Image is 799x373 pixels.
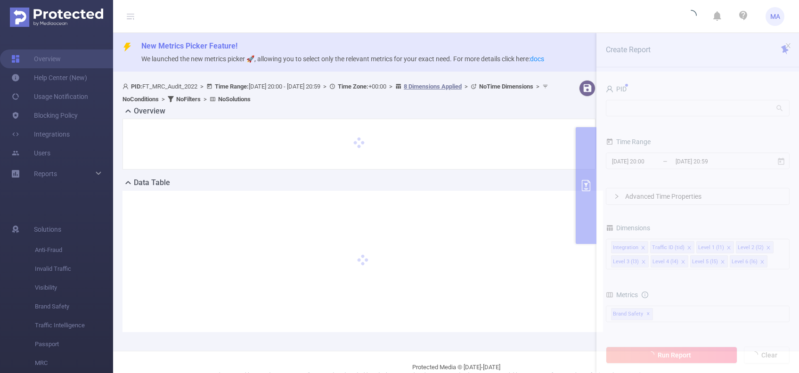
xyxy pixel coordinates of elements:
[386,83,395,90] span: >
[218,96,251,103] b: No Solutions
[159,96,168,103] span: >
[131,83,142,90] b: PID:
[785,42,791,49] i: icon: close
[34,220,61,239] span: Solutions
[11,125,70,144] a: Integrations
[35,354,113,373] span: MRC
[201,96,210,103] span: >
[479,83,533,90] b: No Time Dimensions
[215,83,249,90] b: Time Range:
[404,83,462,90] u: 8 Dimensions Applied
[35,259,113,278] span: Invalid Traffic
[122,42,132,52] i: icon: thunderbolt
[134,177,170,188] h2: Data Table
[10,8,103,27] img: Protected Media
[462,83,471,90] span: >
[685,10,697,23] i: icon: loading
[35,297,113,316] span: Brand Safety
[533,83,542,90] span: >
[35,278,113,297] span: Visibility
[35,241,113,259] span: Anti-Fraud
[320,83,329,90] span: >
[11,49,61,68] a: Overview
[34,170,57,178] span: Reports
[785,41,791,51] button: icon: close
[141,41,237,50] span: New Metrics Picker Feature!
[35,335,113,354] span: Passport
[11,87,88,106] a: Usage Notification
[35,316,113,335] span: Traffic Intelligence
[11,68,87,87] a: Help Center (New)
[11,144,50,162] a: Users
[530,55,544,63] a: docs
[141,55,544,63] span: We launched the new metrics picker 🚀, allowing you to select only the relevant metrics for your e...
[176,96,201,103] b: No Filters
[122,83,551,103] span: FT_MRC_Audit_2022 [DATE] 20:00 - [DATE] 20:59 +00:00
[34,164,57,183] a: Reports
[122,83,131,89] i: icon: user
[134,105,165,117] h2: Overview
[770,7,780,26] span: MA
[338,83,368,90] b: Time Zone:
[197,83,206,90] span: >
[11,106,78,125] a: Blocking Policy
[122,96,159,103] b: No Conditions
